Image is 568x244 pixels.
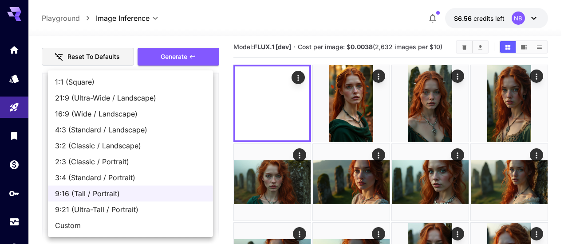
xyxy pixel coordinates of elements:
[55,77,206,87] span: 1:1 (Square)
[55,124,206,135] span: 4:3 (Standard / Landscape)
[55,204,206,215] span: 9:21 (Ultra-Tall / Portrait)
[55,93,206,103] span: 21:9 (Ultra-Wide / Landscape)
[55,140,206,151] span: 3:2 (Classic / Landscape)
[55,108,206,119] span: 16:9 (Wide / Landscape)
[55,172,206,183] span: 3:4 (Standard / Portrait)
[55,220,206,231] span: Custom
[55,188,206,199] span: 9:16 (Tall / Portrait)
[55,156,206,167] span: 2:3 (Classic / Portrait)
